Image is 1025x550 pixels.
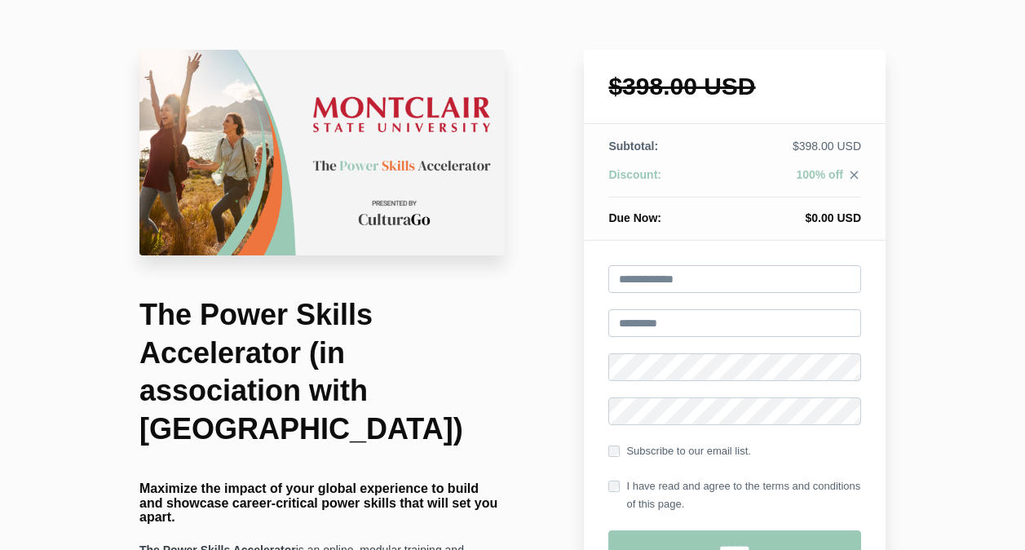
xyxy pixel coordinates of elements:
[139,481,505,525] h4: Maximize the impact of your global experience to build and showcase career-critical power skills ...
[608,442,750,460] label: Subscribe to our email list.
[608,477,861,513] label: I have read and agree to the terms and conditions of this page.
[796,168,843,181] span: 100% off
[139,296,505,449] h1: The Power Skills Accelerator (in association with [GEOGRAPHIC_DATA])
[806,211,861,224] span: $0.00 USD
[608,481,620,492] input: I have read and agree to the terms and conditions of this page.
[139,50,505,255] img: 22c75da-26a4-67b4-fa6d-d7146dedb322_Montclair.png
[608,446,620,457] input: Subscribe to our email list.
[847,168,861,182] i: close
[843,168,861,186] a: close
[718,138,861,166] td: $398.00 USD
[608,197,718,227] th: Due Now:
[608,74,861,99] h1: $398.00 USD
[608,140,658,153] span: Subtotal:
[608,166,718,197] th: Discount:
